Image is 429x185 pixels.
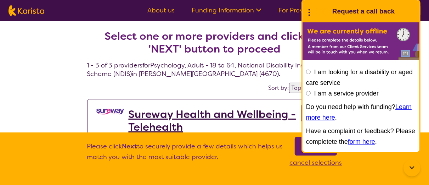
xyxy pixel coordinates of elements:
p: Have a complaint or feedback? Please completete the . [306,126,416,147]
img: Karista offline chat form to request call back [303,22,419,60]
a: Sureway Health and Wellbeing - Telehealth [129,108,301,134]
a: For Providers [278,6,318,15]
b: Next [122,142,137,151]
p: Please click to securely provide a few details which helps us match you with the most suitable pr... [87,141,283,168]
label: I am looking for a disability or aged care service [306,69,413,86]
img: Karista logo [9,5,44,16]
img: Karista [314,4,328,18]
img: vgwqq8bzw4bddvbx0uac.png [96,108,124,115]
label: Sort by: [269,84,289,92]
a: Funding Information [192,6,261,15]
a: About us [147,6,175,15]
a: View [301,104,333,122]
a: Next [295,137,337,156]
p: Do you need help with funding? . [306,102,416,123]
a: form here [348,138,375,145]
p: cancel selections [290,157,342,168]
label: I am a service provider [314,90,379,97]
h1: Request a call back [332,6,395,17]
h4: 1 - 3 of 3 providers for Psychology , Adult - 18 to 64 , National Disability Insurance Scheme (ND... [87,13,342,78]
h2: Select one or more providers and click the 'NEXT' button to proceed [96,30,334,55]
